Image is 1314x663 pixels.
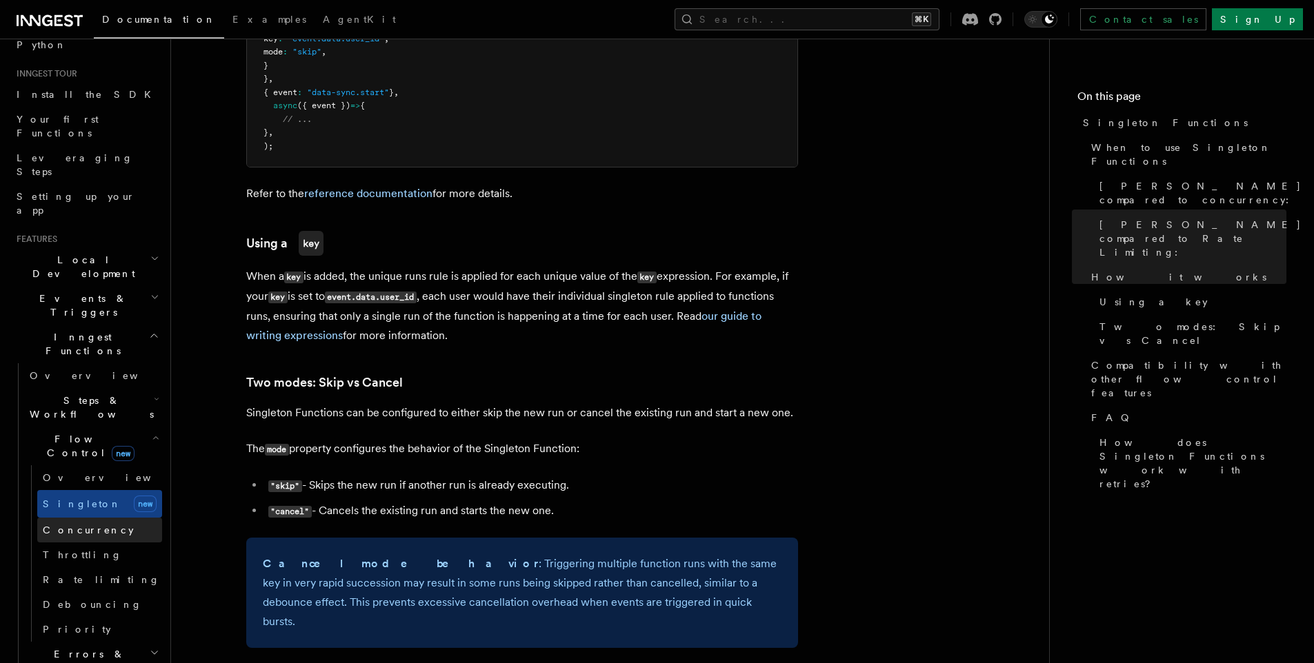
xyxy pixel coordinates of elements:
[268,480,302,492] code: "skip"
[17,152,133,177] span: Leveraging Steps
[263,47,283,57] span: mode
[315,4,404,37] a: AgentKit
[273,101,297,110] span: async
[264,501,798,521] li: - Cancels the existing run and starts the new one.
[11,82,162,107] a: Install the SDK
[37,518,162,542] a: Concurrency
[246,373,403,392] a: Two modes: Skip vs Cancel
[297,101,350,110] span: ({ event })
[637,272,657,283] code: key
[1094,314,1286,353] a: Two modes: Skip vs Cancel
[1091,270,1266,284] span: How it works
[264,476,798,496] li: - Skips the new run if another run is already executing.
[263,557,539,570] strong: Cancel mode behavior
[1094,212,1286,265] a: [PERSON_NAME] compared to Rate Limiting:
[1099,436,1286,491] span: How does Singleton Functions work with retries?
[263,127,268,137] span: }
[24,394,154,421] span: Steps & Workflows
[1077,88,1286,110] h4: On this page
[263,61,268,70] span: }
[37,617,162,642] a: Priority
[246,231,323,256] a: Using akey
[265,444,289,456] code: mode
[325,292,417,303] code: event.data.user_id
[307,88,389,97] span: "data-sync.start"
[304,187,432,200] a: reference documentation
[263,74,268,83] span: }
[43,472,185,483] span: Overview
[24,427,162,465] button: Flow Controlnew
[246,267,798,345] p: When a is added, the unique runs rule is applied for each unique value of the expression. For exa...
[1094,430,1286,496] a: How does Singleton Functions work with retries?
[1099,320,1286,347] span: Two modes: Skip vs Cancel
[11,234,57,245] span: Features
[224,4,315,37] a: Examples
[360,101,365,110] span: {
[1099,295,1208,309] span: Using a key
[43,498,121,509] span: Singleton
[94,4,224,39] a: Documentation
[1024,11,1057,28] button: Toggle dark mode
[37,542,162,567] a: Throttling
[37,567,162,592] a: Rate limiting
[389,88,394,97] span: }
[11,68,77,79] span: Inngest tour
[24,465,162,642] div: Flow Controlnew
[11,145,162,184] a: Leveraging Steps
[11,286,162,325] button: Events & Triggers
[37,592,162,617] a: Debouncing
[297,88,302,97] span: :
[134,496,157,512] span: new
[17,114,99,139] span: Your first Functions
[11,247,162,286] button: Local Development
[17,89,159,100] span: Install the SDK
[912,12,931,26] kbd: ⌘K
[11,253,150,280] span: Local Development
[1099,179,1302,207] span: [PERSON_NAME] compared to concurrency:
[263,554,782,631] p: : Triggering multiple function runs with the same key in very rapid succession may result in some...
[1086,353,1286,405] a: Compatibility with other flow control features
[323,14,396,25] span: AgentKit
[1091,358,1286,400] span: Compatibility with other flow control features
[263,88,297,97] span: { event
[102,14,216,25] span: Documentation
[24,363,162,388] a: Overview
[1086,135,1286,174] a: When to use Singleton Functions
[1212,8,1303,30] a: Sign Up
[43,574,160,585] span: Rate limiting
[43,599,142,610] span: Debouncing
[299,231,323,256] code: key
[675,8,939,30] button: Search...⌘K
[37,465,162,490] a: Overview
[283,47,288,57] span: :
[1099,218,1302,259] span: [PERSON_NAME] compared to Rate Limiting:
[11,184,162,223] a: Setting up your app
[1083,116,1248,130] span: Singleton Functions
[17,191,135,216] span: Setting up your app
[1080,8,1206,30] a: Contact sales
[268,292,288,303] code: key
[11,107,162,145] a: Your first Functions
[11,330,149,358] span: Inngest Functions
[283,114,312,124] span: // ...
[1094,289,1286,314] a: Using a key
[1086,405,1286,430] a: FAQ
[268,74,273,83] span: ,
[278,34,283,43] span: :
[232,14,306,25] span: Examples
[394,88,399,97] span: ,
[268,127,273,137] span: ,
[263,141,273,151] span: );
[1091,141,1286,168] span: When to use Singleton Functions
[11,325,162,363] button: Inngest Functions
[321,47,326,57] span: ,
[24,432,152,460] span: Flow Control
[268,506,312,518] code: "cancel"
[43,624,111,635] span: Priority
[1086,265,1286,289] a: How it works
[284,272,303,283] code: key
[17,39,67,50] span: Python
[37,490,162,518] a: Singletonnew
[263,34,278,43] span: key
[246,184,798,203] p: Refer to the for more details.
